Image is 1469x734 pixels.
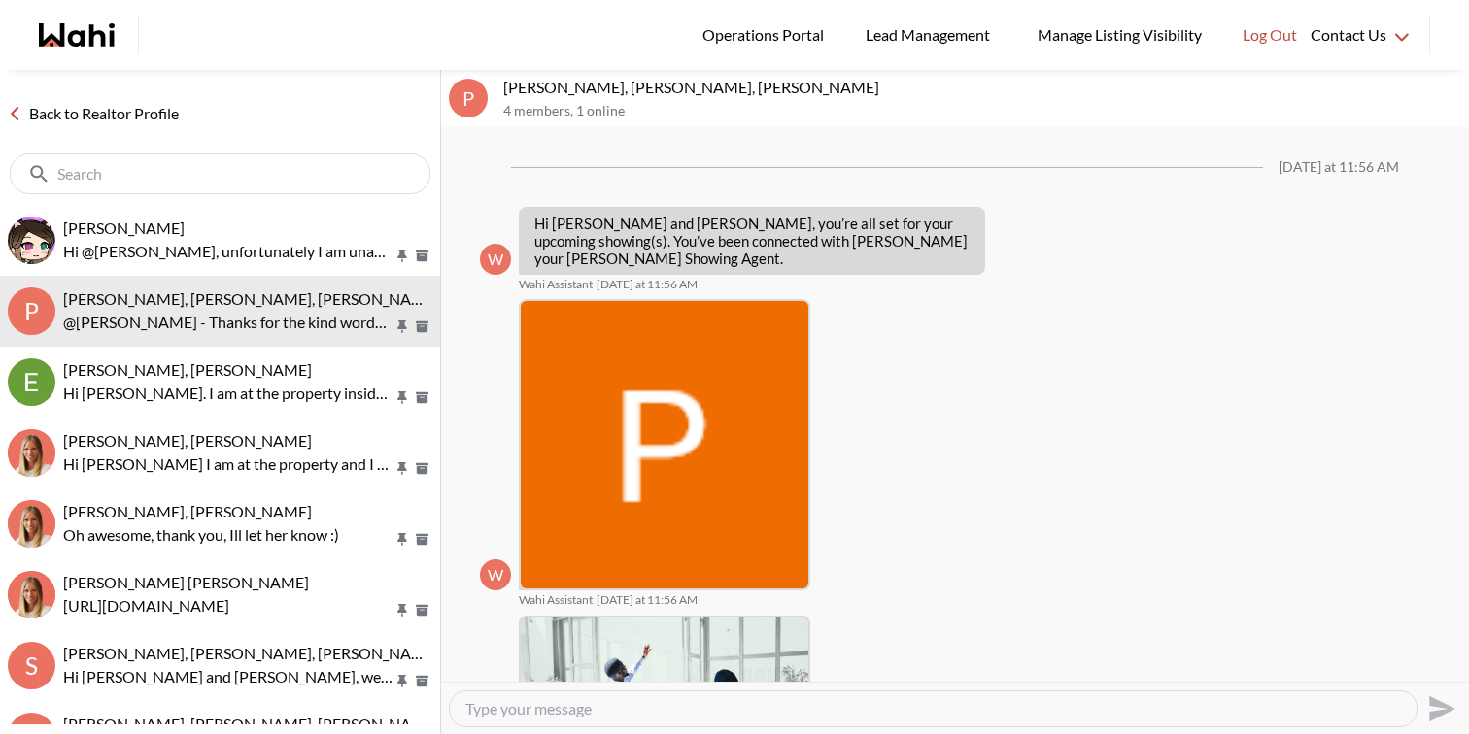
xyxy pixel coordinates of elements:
[8,500,55,548] div: Michael Jezioranski, Michelle
[465,699,1401,718] textarea: Type your message
[597,277,698,292] time: 2025-09-15T15:56:49.463Z
[8,358,55,406] img: E
[519,592,593,608] span: Wahi Assistant
[57,164,387,183] input: Search
[449,79,488,117] div: P
[412,460,432,477] button: Archive
[480,559,511,590] div: W
[63,382,393,405] p: Hi [PERSON_NAME]. I am at the property inside. Feel free to park in the driveway and come on in.
[1418,686,1461,730] button: Send
[63,644,439,662] span: [PERSON_NAME], [PERSON_NAME], [PERSON_NAME]
[8,429,55,477] img: D
[393,389,411,406] button: Pin
[393,531,411,548] button: Pin
[8,571,55,618] img: A
[63,289,439,308] span: [PERSON_NAME], [PERSON_NAME], [PERSON_NAME]
[8,287,55,335] div: P
[63,218,185,237] span: [PERSON_NAME]
[39,23,115,47] a: Wahi homepage
[393,460,411,477] button: Pin
[1279,159,1399,176] div: [DATE] at 11:56 AM
[63,594,393,617] p: [URL][DOMAIN_NAME]
[63,431,312,450] span: [PERSON_NAME], [PERSON_NAME]
[63,523,393,547] p: Oh awesome, thank you, Ill let her know :)
[480,244,511,275] div: W
[412,531,432,548] button: Archive
[503,78,1461,97] p: [PERSON_NAME], [PERSON_NAME], [PERSON_NAME]
[8,500,55,548] img: M
[63,360,312,379] span: [PERSON_NAME], [PERSON_NAME]
[63,715,566,733] span: [PERSON_NAME], [PERSON_NAME], [PERSON_NAME], [PERSON_NAME]
[8,571,55,618] div: Asad Abaid, Michelle
[63,311,393,334] p: @[PERSON_NAME] - Thanks for the kind words. Feel free to let us know once you are ready and we ca...
[63,665,393,688] p: Hi [PERSON_NAME] and [PERSON_NAME], we hope you enjoyed your showings! Did the properties meet yo...
[8,358,55,406] div: Erik Odegaard, Michelle
[412,673,432,689] button: Archive
[412,318,432,335] button: Archive
[63,240,393,263] p: Hi @[PERSON_NAME], unfortunately I am unable to find someone [DATE]. Would [DATE] at 7 pm work fo...
[63,452,393,476] p: Hi [PERSON_NAME] I am at the property and I am inside. Feel free to come in when you arrive.
[393,602,411,618] button: Pin
[63,573,309,591] span: [PERSON_NAME] [PERSON_NAME]
[519,277,593,292] span: Wahi Assistant
[8,217,55,264] div: liuhong chen, Faraz
[521,301,808,588] img: ACg8ocK77HoWhkg8bRa2ZxafkASYfLNHcbcPSYTZ4oDG_AWZJzrXYA=s96-c
[8,429,55,477] div: Dakshesh Patel, Michelle
[393,318,411,335] button: Pin
[8,217,55,264] img: l
[503,103,1461,119] p: 4 members , 1 online
[866,22,997,48] span: Lead Management
[597,592,698,608] time: 2025-09-15T15:56:50.571Z
[534,215,970,267] p: Hi [PERSON_NAME] and [PERSON_NAME], you’re all set for your upcoming showing(s). You’ve been conn...
[412,602,432,618] button: Archive
[702,22,831,48] span: Operations Portal
[8,642,55,689] div: S
[63,502,312,520] span: [PERSON_NAME], [PERSON_NAME]
[412,389,432,406] button: Archive
[393,673,411,689] button: Pin
[1243,22,1297,48] span: Log Out
[393,248,411,264] button: Pin
[412,248,432,264] button: Archive
[1032,22,1208,48] span: Manage Listing Visibility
